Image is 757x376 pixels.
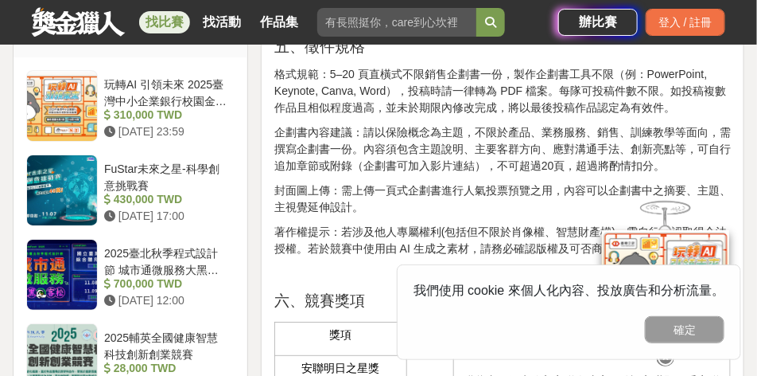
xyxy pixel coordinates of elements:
[104,330,228,360] div: 2025輔英全國健康智慧科技創新創業競賽
[274,182,731,216] p: 封面圖上傳：需上傳一頁式企劃書進行人氣投票預覽之用，內容可以企劃書中之摘要、主題、主視覺延伸設計。
[104,191,228,208] div: 430,000 TWD
[104,123,228,140] div: [DATE] 23:59
[104,161,228,191] div: FuStar未來之星-科學創意挑戰賽
[317,8,476,37] input: 有長照挺你，care到心坎裡！青春出手，拍出照顧 影音徵件活動
[104,107,228,123] div: 310,000 TWD
[104,208,228,225] div: [DATE] 17:00
[558,9,638,36] a: 辦比賽
[413,284,724,297] span: 我們使用 cookie 來個人化內容、投放廣告和分析流量。
[196,11,247,33] a: 找活動
[274,66,731,116] p: 格式規範：5–20 頁直橫式不限銷售企劃書一份，製作企劃書工具不限（例：PowerPoint, Keynote, Canva, Word），投稿時請一律轉為 PDF 檔案。每隊可投稿件數不限。如...
[26,155,235,226] a: FuStar未來之星-科學創意挑戰賽 430,000 TWD [DATE] 17:00
[274,224,731,257] p: 著作權提示：若涉及他人專屬權利(包括但不限於肖像權、智慧財產權)，需自行確認取得合法授權。若於競賽中使用由 AI 生成之素材，請務必確認版權及可否商用原則。
[26,70,235,142] a: 玩轉AI 引領未來 2025臺灣中小企業銀行校園金融科技創意挑戰賽 310,000 TWD [DATE] 23:59
[104,292,228,309] div: [DATE] 12:00
[283,327,398,343] p: 獎項
[274,124,731,174] p: 企劃書內容建議：請以保險概念為主題，不限於產品、業務服務、銷售、訓練教學等面向，需撰寫企劃書一份。內容須包含主題說明、主要客群方向、應對溝通手法、創新亮點等，可自行追加章節或附錄（企劃書可加入影...
[274,38,365,55] span: 五、徵件規格
[104,276,228,292] div: 700,000 TWD
[26,239,235,311] a: 2025臺北秋季程式設計節 城市通微服務大黑客松 700,000 TWD [DATE] 12:00
[274,292,365,309] span: 六、競賽獎項
[602,230,729,336] img: d2146d9a-e6f6-4337-9592-8cefde37ba6b.png
[254,11,305,33] a: 作品集
[104,245,228,276] div: 2025臺北秋季程式設計節 城市通微服務大黑客松
[139,11,190,33] a: 找比賽
[646,9,725,36] div: 登入 / 註冊
[104,76,228,107] div: 玩轉AI 引領未來 2025臺灣中小企業銀行校園金融科技創意挑戰賽
[645,316,724,343] button: 確定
